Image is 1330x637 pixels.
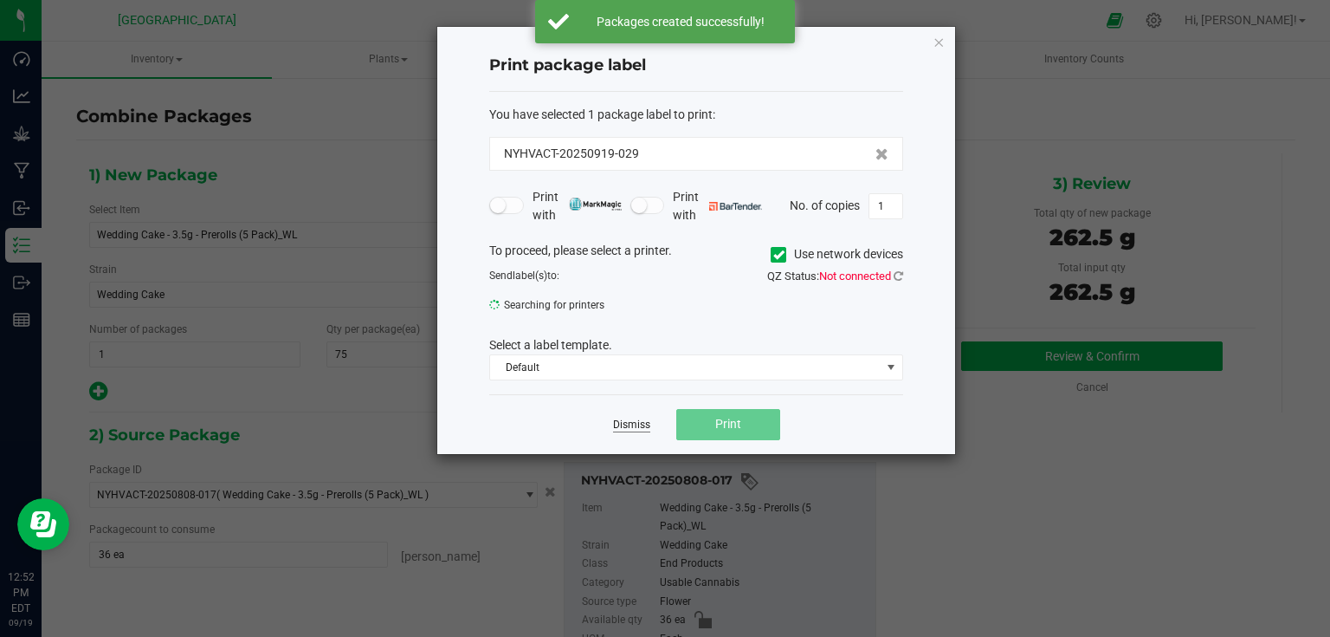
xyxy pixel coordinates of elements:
[578,13,782,30] div: Packages created successfully!
[513,270,547,282] span: label(s)
[489,106,903,124] div: :
[569,198,622,211] img: mark_magic_cybra.png
[771,245,903,263] label: Use network devices
[476,336,916,354] div: Select a label template.
[533,188,622,224] span: Print with
[490,355,881,380] span: Default
[767,270,903,283] span: QZ Status:
[489,292,683,318] span: Searching for printers
[17,498,69,550] iframe: Resource center
[790,198,860,211] span: No. of copies
[489,270,559,282] span: Send to:
[676,409,780,440] button: Print
[819,270,891,283] span: Not connected
[489,55,903,77] h4: Print package label
[504,145,639,163] span: NYHVACT-20250919-029
[715,417,741,431] span: Print
[709,202,762,211] img: bartender.png
[613,418,650,432] a: Dismiss
[489,107,713,121] span: You have selected 1 package label to print
[476,242,916,268] div: To proceed, please select a printer.
[673,188,762,224] span: Print with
